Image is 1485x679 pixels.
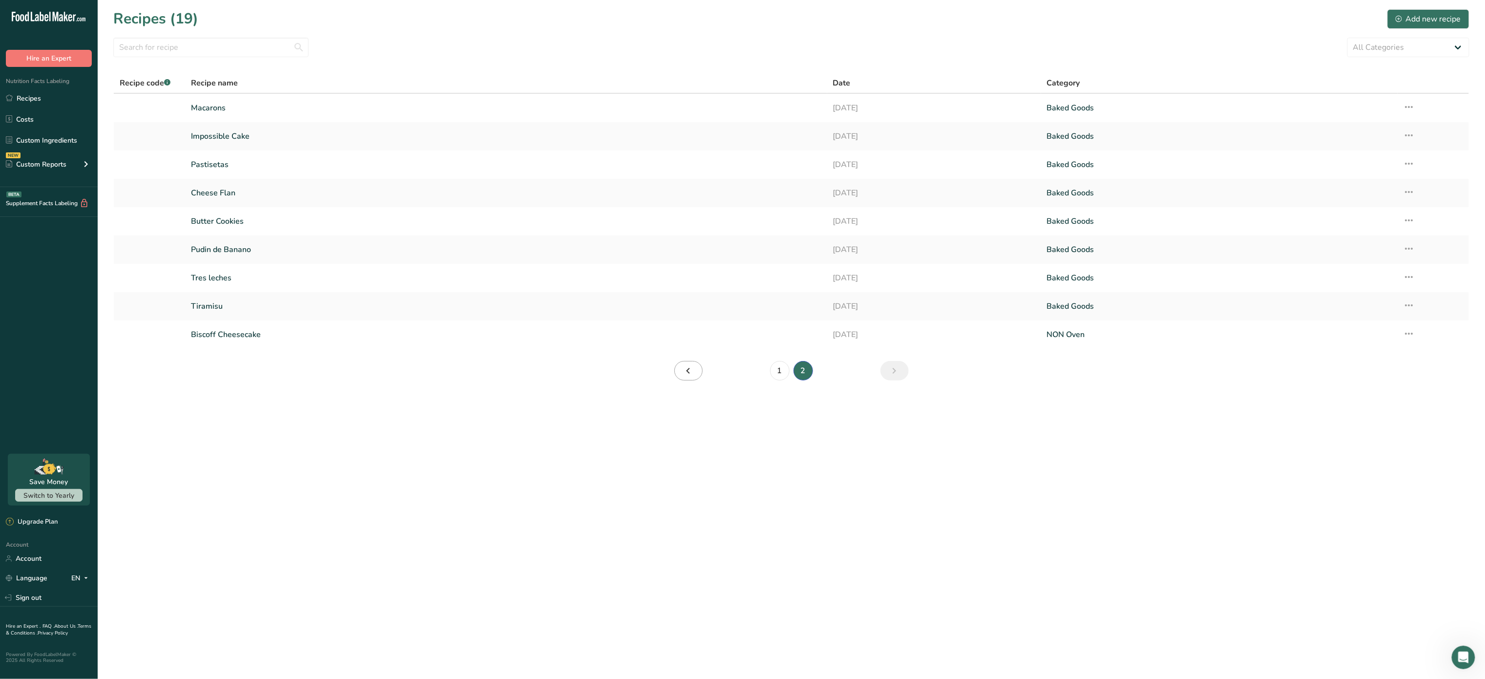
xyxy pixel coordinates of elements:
[191,77,238,89] span: Recipe name
[770,361,790,381] a: Page 1.
[23,491,74,500] span: Switch to Yearly
[833,239,1035,260] a: [DATE]
[1047,183,1392,203] a: Baked Goods
[833,296,1035,317] a: [DATE]
[1047,324,1392,345] a: NON Oven
[6,623,91,637] a: Terms & Conditions .
[674,361,703,381] a: Page 1.
[42,623,54,630] a: FAQ .
[833,154,1035,175] a: [DATE]
[38,630,68,637] a: Privacy Policy
[30,477,68,487] div: Save Money
[6,652,92,663] div: Powered By FoodLabelMaker © 2025 All Rights Reserved
[1047,126,1392,147] a: Baked Goods
[1047,239,1392,260] a: Baked Goods
[833,324,1035,345] a: [DATE]
[191,296,821,317] a: Tiramisu
[6,191,21,197] div: BETA
[6,623,41,630] a: Hire an Expert .
[1396,13,1461,25] div: Add new recipe
[113,38,309,57] input: Search for recipe
[833,98,1035,118] a: [DATE]
[6,50,92,67] button: Hire an Expert
[1047,268,1392,288] a: Baked Goods
[71,573,92,584] div: EN
[191,239,821,260] a: Pudin de Banano
[6,570,47,587] a: Language
[1047,154,1392,175] a: Baked Goods
[1047,98,1392,118] a: Baked Goods
[113,8,198,30] h1: Recipes (19)
[191,324,821,345] a: Biscoff Cheesecake
[1047,211,1392,232] a: Baked Goods
[191,154,821,175] a: Pastisetas
[833,126,1035,147] a: [DATE]
[1387,9,1469,29] button: Add new recipe
[833,77,851,89] span: Date
[6,517,58,527] div: Upgrade Plan
[191,183,821,203] a: Cheese Flan
[54,623,78,630] a: About Us .
[191,98,821,118] a: Macarons
[833,268,1035,288] a: [DATE]
[120,78,170,88] span: Recipe code
[1047,77,1080,89] span: Category
[1047,296,1392,317] a: Baked Goods
[833,183,1035,203] a: [DATE]
[1452,646,1475,669] iframe: Intercom live chat
[880,361,909,381] a: Page 3.
[191,126,821,147] a: Impossible Cake
[15,489,83,502] button: Switch to Yearly
[833,211,1035,232] a: [DATE]
[6,159,66,170] div: Custom Reports
[191,211,821,232] a: Butter Cookies
[191,268,821,288] a: Tres leches
[6,152,21,158] div: NEW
